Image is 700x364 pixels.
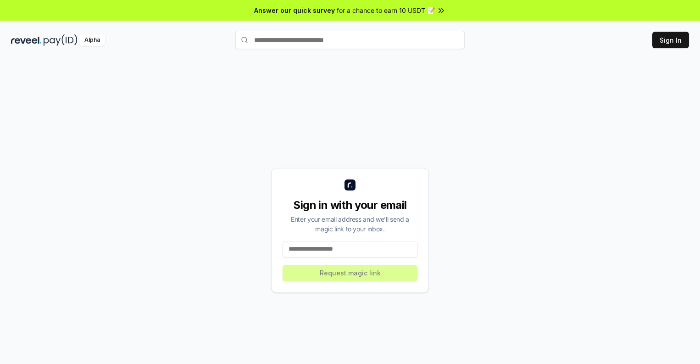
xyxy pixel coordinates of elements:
[79,34,105,46] div: Alpha
[283,214,417,234] div: Enter your email address and we’ll send a magic link to your inbox.
[11,34,42,46] img: reveel_dark
[337,6,435,15] span: for a chance to earn 10 USDT 📝
[344,179,356,190] img: logo_small
[283,198,417,213] div: Sign in with your email
[652,32,689,48] button: Sign In
[44,34,78,46] img: pay_id
[254,6,335,15] span: Answer our quick survey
